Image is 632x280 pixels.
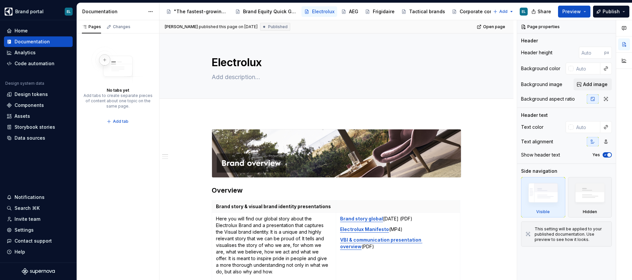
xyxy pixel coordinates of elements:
[15,238,52,244] div: Contact support
[301,6,337,17] a: Electrolux
[521,37,538,44] div: Header
[521,112,548,118] div: Header text
[574,63,600,74] input: Auto
[15,27,28,34] div: Home
[593,6,629,18] button: Publish
[4,111,73,121] a: Assets
[15,60,54,67] div: Code automation
[82,8,145,15] div: Documentation
[521,177,565,217] div: Visible
[538,8,551,15] span: Share
[568,177,612,217] div: Hidden
[340,216,383,221] strong: Brand story global
[535,226,608,242] div: This setting will be applied to your published documentation. Use preview to see how it looks.
[174,8,228,15] div: "The fastest-growing companies are not branding their business … they are businessing their brands”
[340,237,456,250] p: (PDF)
[338,6,361,17] a: AEG
[312,8,334,15] div: Electrolux
[521,124,544,130] div: Text color
[340,237,422,249] a: VBI & communication presentation overview
[5,8,13,16] img: 1131f18f-9b94-42a4-847a-eabb54481545.png
[521,65,560,72] div: Background color
[340,215,456,222] p: [DATE] (PDF)
[163,5,490,18] div: Page tree
[212,186,461,195] h3: Overview
[4,192,73,203] button: Notifications
[592,152,600,158] label: Yes
[83,93,153,109] div: Add tabs to create separate pieces of content about one topic on the same page.
[491,7,516,16] button: Add
[15,227,34,233] div: Settings
[4,58,73,69] a: Code automation
[409,8,445,15] div: Tactical brands
[558,6,590,18] button: Preview
[4,133,73,143] a: Data sources
[340,226,389,232] a: Electrolux Manifesto
[583,81,608,88] span: Add image
[579,47,604,59] input: Auto
[460,8,514,15] div: Corporate communication
[15,194,45,201] div: Notifications
[15,216,40,222] div: Invite team
[4,100,73,111] a: Components
[536,209,550,214] div: Visible
[4,236,73,246] button: Contact support
[4,89,73,100] a: Design tokens
[521,168,557,174] div: Side navigation
[107,88,129,93] div: No tabs yet
[583,209,597,214] div: Hidden
[82,24,101,29] div: Pages
[574,78,612,90] button: Add image
[603,8,620,15] span: Publish
[212,129,461,177] img: 5c2484ce-7ad4-4b9f-9fde-984095ef96ae.png
[521,96,575,102] div: Background aspect ratio
[349,8,358,15] div: AEG
[528,6,555,18] button: Share
[15,102,44,109] div: Components
[574,121,600,133] input: Auto
[4,203,73,213] button: Search ⌘K
[4,214,73,224] a: Invite team
[483,24,505,29] span: Open page
[521,152,560,158] div: Show header text
[4,225,73,235] a: Settings
[15,91,48,98] div: Design tokens
[521,81,562,88] div: Background image
[15,135,45,141] div: Data sources
[15,249,25,255] div: Help
[216,215,332,275] p: Here you will find our global story about the Electrolux Brand and a presentation that captures t...
[521,138,553,145] div: Text alignment
[15,113,30,119] div: Assets
[113,24,130,29] div: Changes
[165,24,198,29] span: [PERSON_NAME]
[4,47,73,58] a: Analytics
[232,6,300,17] a: Brand Equity Quick Guides
[4,247,73,257] button: Help
[113,119,128,124] span: Add tab
[399,6,448,17] a: Tactical brands
[373,8,395,15] div: Frigidaire
[499,9,508,14] span: Add
[521,49,552,56] div: Header height
[475,22,508,31] a: Open page
[163,6,231,17] a: "The fastest-growing companies are not branding their business … they are businessing their brands”
[340,226,456,233] p: (MP4)
[67,9,71,14] div: EL
[268,24,288,29] span: Published
[4,122,73,132] a: Storybook stories
[604,50,609,55] p: px
[15,205,40,211] div: Search ⌘K
[4,25,73,36] a: Home
[216,204,331,209] strong: Brand story & visual brand identity presentations
[15,49,36,56] div: Analytics
[22,268,55,275] svg: Supernova Logo
[1,4,75,19] button: Brand portalEL
[4,36,73,47] a: Documentation
[562,8,581,15] span: Preview
[15,124,55,130] div: Storybook stories
[210,55,460,70] textarea: Electrolux
[243,8,298,15] div: Brand Equity Quick Guides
